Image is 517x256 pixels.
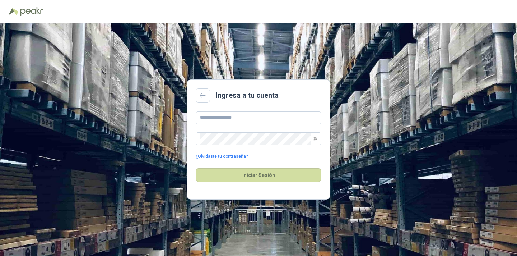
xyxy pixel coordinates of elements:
span: eye-invisible [313,137,317,141]
button: Iniciar Sesión [196,168,321,182]
img: Logo [9,8,19,15]
img: Peakr [20,7,43,16]
h2: Ingresa a tu cuenta [216,90,279,101]
a: ¿Olvidaste tu contraseña? [196,153,248,160]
